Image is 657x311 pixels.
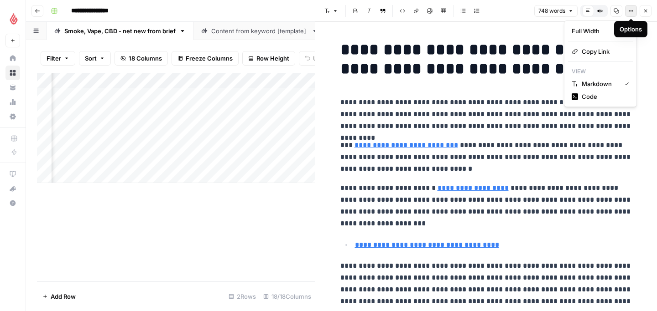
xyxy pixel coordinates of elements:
[582,47,626,56] span: Copy Link
[47,54,61,63] span: Filter
[568,66,633,77] p: View
[582,79,617,88] span: Markdown
[37,289,81,304] button: Add Row
[5,109,20,124] a: Settings
[538,7,565,15] span: 748 words
[129,54,162,63] span: 18 Columns
[5,80,20,95] a: Your Data
[85,54,97,63] span: Sort
[5,167,20,181] a: AirOps Academy
[260,289,315,304] div: 18/18 Columns
[41,51,75,66] button: Filter
[211,26,308,36] div: Content from keyword [template]
[242,51,295,66] button: Row Height
[115,51,168,66] button: 18 Columns
[5,7,20,30] button: Workspace: Lightspeed
[572,26,614,36] div: Full Width
[172,51,239,66] button: Freeze Columns
[299,51,334,66] button: Undo
[5,66,20,80] a: Browse
[5,10,22,27] img: Lightspeed Logo
[256,54,289,63] span: Row Height
[582,92,626,101] span: Code
[534,5,578,17] button: 748 words
[5,196,20,210] button: Help + Support
[193,22,326,40] a: Content from keyword [template]
[47,22,193,40] a: Smoke, Vape, CBD - net new from brief
[225,289,260,304] div: 2 Rows
[6,182,20,195] div: What's new?
[5,51,20,66] a: Home
[186,54,233,63] span: Freeze Columns
[51,292,76,301] span: Add Row
[5,95,20,109] a: Usage
[5,181,20,196] button: What's new?
[79,51,111,66] button: Sort
[64,26,176,36] div: Smoke, Vape, CBD - net new from brief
